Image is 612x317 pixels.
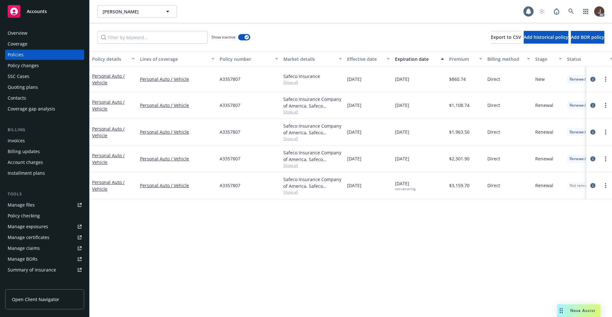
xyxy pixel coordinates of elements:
div: Summary of insurance [8,265,56,275]
a: Personal Auto / Vehicle [92,152,125,165]
span: A3357807 [220,182,240,189]
span: [DATE] [347,155,361,162]
a: Manage BORs [5,254,84,264]
a: Personal Auto / Vehicle [140,102,215,109]
span: [DATE] [395,102,409,109]
div: Safeco Insurance [283,73,342,80]
span: A3357807 [220,129,240,135]
div: Policy changes [8,60,39,71]
a: Personal Auto / Vehicle [92,73,125,86]
span: [DATE] [347,102,361,109]
span: Renewal [535,102,553,109]
a: more [602,155,609,163]
button: Policy details [90,51,137,67]
span: Show all [283,80,342,85]
a: Personal Auto / Vehicle [140,76,215,82]
span: A3357807 [220,155,240,162]
div: Lines of coverage [140,56,208,62]
div: Contacts [8,93,26,103]
span: A3357807 [220,102,240,109]
a: Policy changes [5,60,84,71]
a: Policy checking [5,211,84,221]
button: Nova Assist [557,304,601,317]
a: circleInformation [589,182,597,189]
span: New [535,76,545,82]
span: Renewal [535,182,553,189]
div: Overview [8,28,27,38]
div: Safeco Insurance Company of America, Safeco Insurance [283,123,342,136]
div: Billing updates [8,146,40,157]
button: Policy number [217,51,281,67]
div: non-recurring [395,187,415,191]
a: Installment plans [5,168,84,178]
a: Invoices [5,136,84,146]
button: Billing method [485,51,533,67]
span: Renewed [570,76,586,82]
a: Coverage [5,39,84,49]
a: Manage claims [5,243,84,253]
div: Expiration date [395,56,437,62]
a: Billing updates [5,146,84,157]
div: Premium [449,56,475,62]
a: Report a Bug [550,5,563,18]
span: $1,108.74 [449,102,470,109]
span: Show inactive [211,34,236,40]
div: Manage exposures [8,222,48,232]
span: Renewed [570,102,586,108]
a: Manage exposures [5,222,84,232]
div: Coverage gap analysis [8,104,55,114]
a: more [602,102,609,109]
div: Policy details [92,56,128,62]
div: Safeco Insurance Company of America, Safeco Insurance [283,149,342,163]
a: Summary of insurance [5,265,84,275]
span: Accounts [27,9,47,14]
div: Quoting plans [8,82,38,92]
div: SSC Cases [8,71,29,81]
span: Renewal [535,129,553,135]
a: more [602,75,609,83]
a: Personal Auto / Vehicle [92,179,125,192]
span: Open Client Navigator [12,296,59,303]
button: Stage [533,51,565,67]
div: Manage BORs [8,254,38,264]
div: Policy checking [8,211,40,221]
button: Market details [281,51,345,67]
span: [DATE] [347,129,361,135]
a: circleInformation [589,128,597,136]
a: Personal Auto / Vehicle [92,126,125,138]
div: Coverage [8,39,27,49]
a: Personal Auto / Vehicle [140,182,215,189]
button: [PERSON_NAME] [97,5,177,18]
span: [DATE] [395,129,409,135]
a: Personal Auto / Vehicle [140,155,215,162]
a: Quoting plans [5,82,84,92]
button: Expiration date [392,51,447,67]
span: A3357807 [220,76,240,82]
span: Direct [487,129,500,135]
span: [DATE] [395,76,409,82]
div: Policy number [220,56,271,62]
a: Manage files [5,200,84,210]
div: Safeco Insurance Company of America, Safeco Insurance (Liberty Mutual) [283,176,342,189]
a: Policies [5,50,84,60]
button: Effective date [345,51,392,67]
div: Tools [5,191,84,197]
div: Installment plans [8,168,45,178]
span: $3,159.70 [449,182,470,189]
a: circleInformation [589,75,597,83]
div: Billing method [487,56,523,62]
span: [DATE] [347,182,361,189]
button: Add historical policy [524,31,568,44]
div: Drag to move [557,304,565,317]
div: Safeco Insurance Company of America, Safeco Insurance [283,96,342,109]
span: $860.74 [449,76,466,82]
div: Status [567,56,606,62]
span: Renewal [535,155,553,162]
div: Market details [283,56,335,62]
div: Invoices [8,136,25,146]
span: $2,301.90 [449,155,470,162]
span: Export to CSV [491,34,521,40]
a: Accounts [5,3,84,20]
span: [DATE] [395,180,415,191]
a: SSC Cases [5,71,84,81]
